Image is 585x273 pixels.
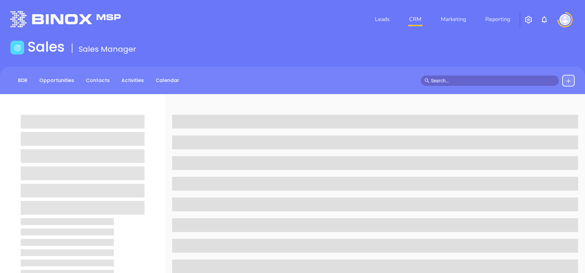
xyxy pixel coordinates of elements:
img: iconNotification [540,16,548,24]
h1: Sales [28,39,65,55]
img: user [559,14,571,25]
img: logo [10,11,121,27]
img: iconSetting [524,16,533,24]
a: Leads [372,12,393,26]
a: Opportunities [35,75,78,86]
a: Activities [117,75,148,86]
a: Marketing [438,12,469,26]
a: BDR [14,75,32,86]
a: CRM [406,12,424,26]
a: Calendar [151,75,184,86]
a: Reporting [483,12,513,26]
span: search [425,78,429,83]
span: Sales Manager [79,44,136,54]
a: Contacts [82,75,114,86]
input: Search… [431,77,555,84]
